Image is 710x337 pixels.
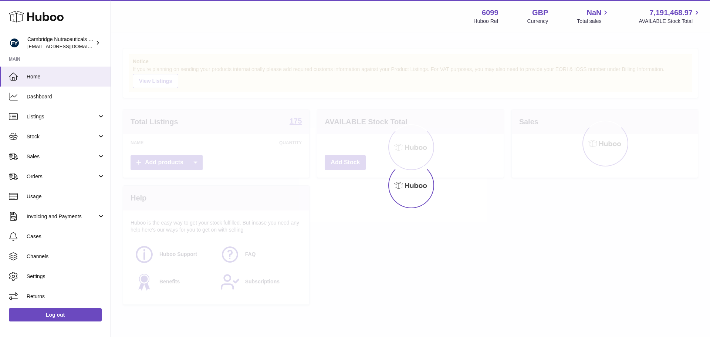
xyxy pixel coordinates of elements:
[27,253,105,260] span: Channels
[27,43,109,49] span: [EMAIL_ADDRESS][DOMAIN_NAME]
[639,8,701,25] a: 7,191,468.97 AVAILABLE Stock Total
[27,233,105,240] span: Cases
[586,8,601,18] span: NaN
[27,193,105,200] span: Usage
[639,18,701,25] span: AVAILABLE Stock Total
[527,18,548,25] div: Currency
[27,113,97,120] span: Listings
[27,293,105,300] span: Returns
[27,133,97,140] span: Stock
[27,273,105,280] span: Settings
[577,8,610,25] a: NaN Total sales
[27,173,97,180] span: Orders
[532,8,548,18] strong: GBP
[27,73,105,80] span: Home
[474,18,498,25] div: Huboo Ref
[649,8,693,18] span: 7,191,468.97
[9,308,102,321] a: Log out
[482,8,498,18] strong: 6099
[9,37,20,48] img: huboo@camnutra.com
[577,18,610,25] span: Total sales
[27,93,105,100] span: Dashboard
[27,213,97,220] span: Invoicing and Payments
[27,36,94,50] div: Cambridge Nutraceuticals Ltd
[27,153,97,160] span: Sales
